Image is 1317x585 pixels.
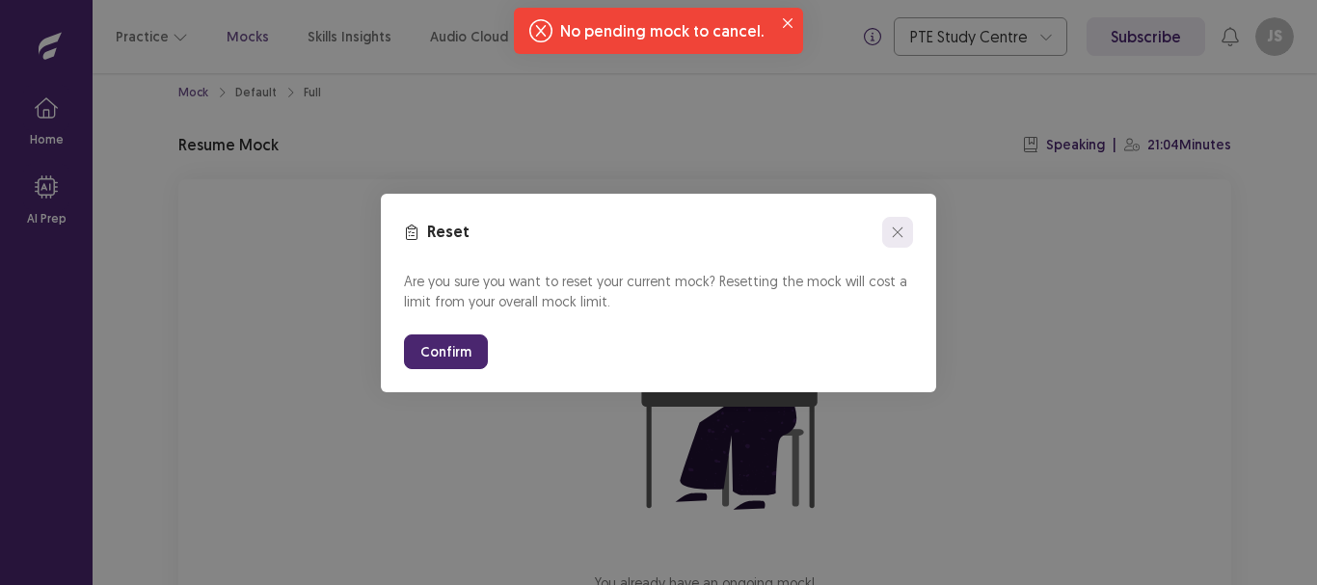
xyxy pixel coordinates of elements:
div: No pending mock to cancel. [560,19,765,42]
p: Reset [427,221,470,244]
button: Confirm [404,334,488,369]
p: Are you sure you want to reset your current mock? Resetting the mock will cost a limit from your ... [404,271,913,311]
button: Close [776,12,799,35]
button: close [882,217,913,248]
